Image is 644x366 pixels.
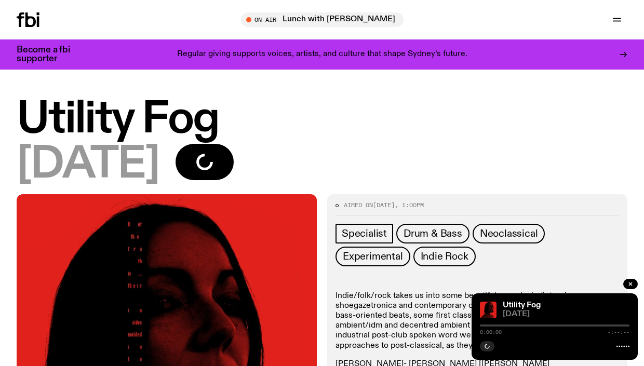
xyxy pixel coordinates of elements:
p: Regular giving supports voices, artists, and culture that shape Sydney’s future. [177,50,467,59]
a: Specialist [336,224,393,243]
a: Indie Rock [413,247,476,266]
h1: Utility Fog [17,99,627,141]
a: Experimental [336,247,410,266]
span: 0:00:00 [480,330,502,335]
a: Neoclassical [473,224,545,243]
a: Drum & Bass [396,224,469,243]
span: [DATE] [373,201,395,209]
span: Specialist [342,228,387,239]
span: Neoclassical [480,228,538,239]
p: Indie/folk/rock takes us into some beautiful crunchy indietronica, shoegazetronica and contempora... [336,291,619,351]
span: Drum & Bass [404,228,462,239]
span: [DATE] [503,310,629,318]
span: Indie Rock [421,251,468,262]
button: On AirLunch with [PERSON_NAME] [241,12,404,27]
span: -:--:-- [608,330,629,335]
span: Experimental [343,251,403,262]
span: , 1:00pm [395,201,424,209]
a: Utility Fog [503,301,541,309]
span: [DATE] [17,144,159,186]
h3: Become a fbi supporter [17,46,83,63]
span: Aired on [344,201,373,209]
